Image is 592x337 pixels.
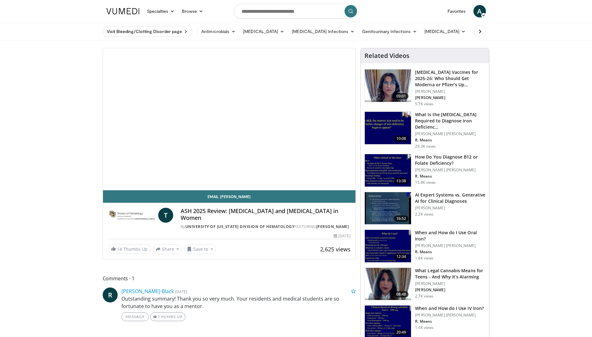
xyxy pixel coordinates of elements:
[415,168,485,173] p: [PERSON_NAME] [PERSON_NAME]
[365,69,411,102] img: 4e370bb1-17f0-4657-a42f-9b995da70d2f.png.150x105_q85_crop-smart_upscale.png
[103,26,193,37] a: Visit Bleeding/Clotting Disorder page
[444,5,470,17] a: Favorites
[288,25,358,38] a: [MEDICAL_DATA] Infections
[415,256,433,261] p: 1.8K views
[415,249,485,254] p: R. Means
[358,25,421,38] a: Genitourinary Infections
[103,48,356,190] video-js: Video Player
[415,212,433,217] p: 2.2K views
[316,224,349,229] a: [PERSON_NAME]
[415,144,436,149] p: 29.3K views
[415,305,484,311] h3: When and How do I Use IV Iron?
[108,244,150,254] a: 14 Thumbs Up
[394,329,409,335] span: 20:49
[103,287,118,302] a: R
[181,208,350,221] h4: ASH 2025 Review: [MEDICAL_DATA] and [MEDICAL_DATA] in Women
[364,69,485,107] a: 09:01 [MEDICAL_DATA] Vaccines for 2025-26: Who Should Get Moderna or Pfizer’s Up… [PERSON_NAME] [...
[364,230,485,263] a: 12:34 When and How do I Use Oral Iron? [PERSON_NAME] [PERSON_NAME] R. Means 1.8K views
[415,281,485,286] p: [PERSON_NAME]
[415,192,485,204] h3: AI Expert Systems vs. Generative AI for Clinical Diagnoses
[117,246,122,252] span: 14
[364,192,485,225] a: 16:52 AI Expert Systems vs. Generative AI for Clinical Diagnoses [PERSON_NAME] 2.2K views
[178,5,207,17] a: Browse
[239,25,288,38] a: [MEDICAL_DATA]
[234,4,359,19] input: Search topics, interventions
[143,5,179,17] a: Specialties
[364,52,409,59] h4: Related Videos
[415,294,433,299] p: 2.7K views
[415,206,485,211] p: [PERSON_NAME]
[415,95,485,100] p: [PERSON_NAME]
[394,216,409,222] span: 16:52
[185,224,295,229] a: University of [US_STATE] Division of Hematology
[158,208,173,223] a: T
[415,69,485,88] h3: [MEDICAL_DATA] Vaccines for 2025-26: Who Should Get Moderna or Pfizer’s Up…
[415,180,436,185] p: 15.8K views
[364,268,485,301] a: 08:48 What Legal Cannabis Means for Teens - And Why It’s Alarming [PERSON_NAME] [PERSON_NAME] 2.7...
[103,190,356,203] a: Email [PERSON_NAME]
[415,174,485,179] p: R. Means
[121,295,356,310] p: Outstanding summary! Thank you so very much. Your residents and medical students are so fortunate...
[175,289,187,294] small: [DATE]
[184,244,216,254] button: Save to
[415,325,433,330] p: 1.4K views
[394,178,409,184] span: 13:38
[150,312,185,321] a: Thumbs Up
[415,131,485,136] p: [PERSON_NAME] [PERSON_NAME]
[415,112,485,130] h3: What Is the [MEDICAL_DATA] Required to Diagnose Iron Deficienc…
[415,89,485,94] p: [PERSON_NAME]
[365,154,411,187] img: 172d2151-0bab-4046-8dbc-7c25e5ef1d9f.150x105_q85_crop-smart_upscale.jpg
[121,288,174,295] a: [PERSON_NAME]-Black
[421,25,469,38] a: [MEDICAL_DATA]
[415,138,485,143] p: R. Means
[364,154,485,187] a: 13:38 How Do You Diagnose B12 or Folate Deficiency? [PERSON_NAME] [PERSON_NAME] R. Means 15.8K views
[106,8,139,14] img: VuMedi Logo
[415,268,485,280] h3: What Legal Cannabis Means for Teens - And Why It’s Alarming
[181,224,350,230] div: By FEATURING
[415,102,433,107] p: 5.7K views
[365,268,411,300] img: 20390ce0-b499-46f4-be2d-ffddb5070a9a.png.150x105_q85_crop-smart_upscale.png
[473,5,486,17] a: A
[121,312,149,321] a: Message
[415,319,484,324] p: R. Means
[394,93,409,99] span: 09:01
[365,112,411,144] img: 15adaf35-b496-4260-9f93-ea8e29d3ece7.150x105_q85_crop-smart_upscale.jpg
[365,230,411,262] img: 4e9eeae5-b6a7-41be-a190-5c4e432274eb.150x105_q85_crop-smart_upscale.jpg
[415,230,485,242] h3: When and How do I Use Oral Iron?
[364,112,485,149] a: 10:08 What Is the [MEDICAL_DATA] Required to Diagnose Iron Deficienc… [PERSON_NAME] [PERSON_NAME]...
[153,244,182,254] button: Share
[415,243,485,248] p: [PERSON_NAME] [PERSON_NAME]
[415,313,484,318] p: [PERSON_NAME] [PERSON_NAME]
[394,135,409,142] span: 10:08
[103,274,356,282] span: Comments 1
[415,154,485,166] h3: How Do You Diagnose B12 or Folate Deficiency?
[415,287,485,292] p: [PERSON_NAME]
[365,192,411,225] img: 1bf82db2-8afa-4218-83ea-e842702db1c4.150x105_q85_crop-smart_upscale.jpg
[108,208,156,223] img: University of Colorado Division of Hematology
[320,245,350,253] span: 2,625 views
[394,254,409,260] span: 12:34
[198,25,239,38] a: Antimicrobials
[394,291,409,297] span: 08:48
[334,233,350,239] div: [DATE]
